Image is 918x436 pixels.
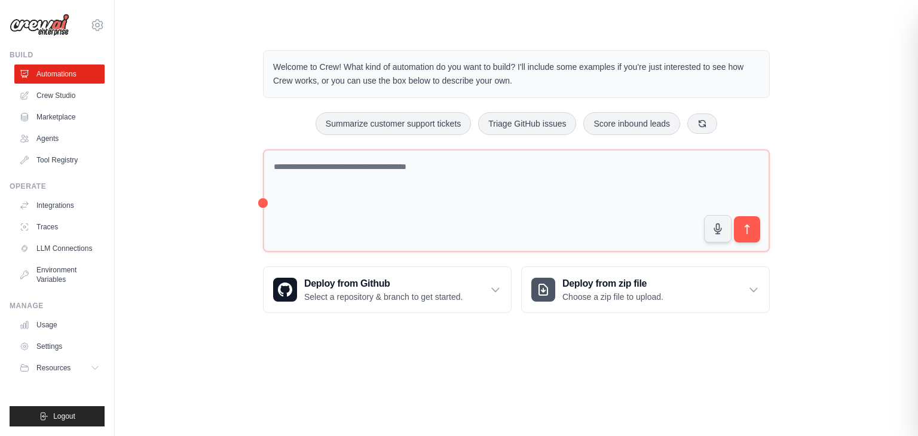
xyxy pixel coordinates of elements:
[14,151,105,170] a: Tool Registry
[14,358,105,377] button: Resources
[36,363,71,373] span: Resources
[10,406,105,426] button: Logout
[10,301,105,311] div: Manage
[14,108,105,127] a: Marketplace
[304,277,463,291] h3: Deploy from Github
[14,129,105,148] a: Agents
[14,315,105,334] a: Usage
[14,217,105,237] a: Traces
[14,196,105,215] a: Integrations
[14,86,105,105] a: Crew Studio
[14,337,105,356] a: Settings
[562,291,663,303] p: Choose a zip file to upload.
[14,65,105,84] a: Automations
[53,412,75,421] span: Logout
[273,60,760,88] p: Welcome to Crew! What kind of automation do you want to build? I'll include some examples if you'...
[14,239,105,258] a: LLM Connections
[316,112,471,135] button: Summarize customer support tickets
[304,291,463,303] p: Select a repository & branch to get started.
[10,182,105,191] div: Operate
[562,277,663,291] h3: Deploy from zip file
[478,112,576,135] button: Triage GitHub issues
[10,14,69,36] img: Logo
[583,112,680,135] button: Score inbound leads
[10,50,105,60] div: Build
[14,260,105,289] a: Environment Variables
